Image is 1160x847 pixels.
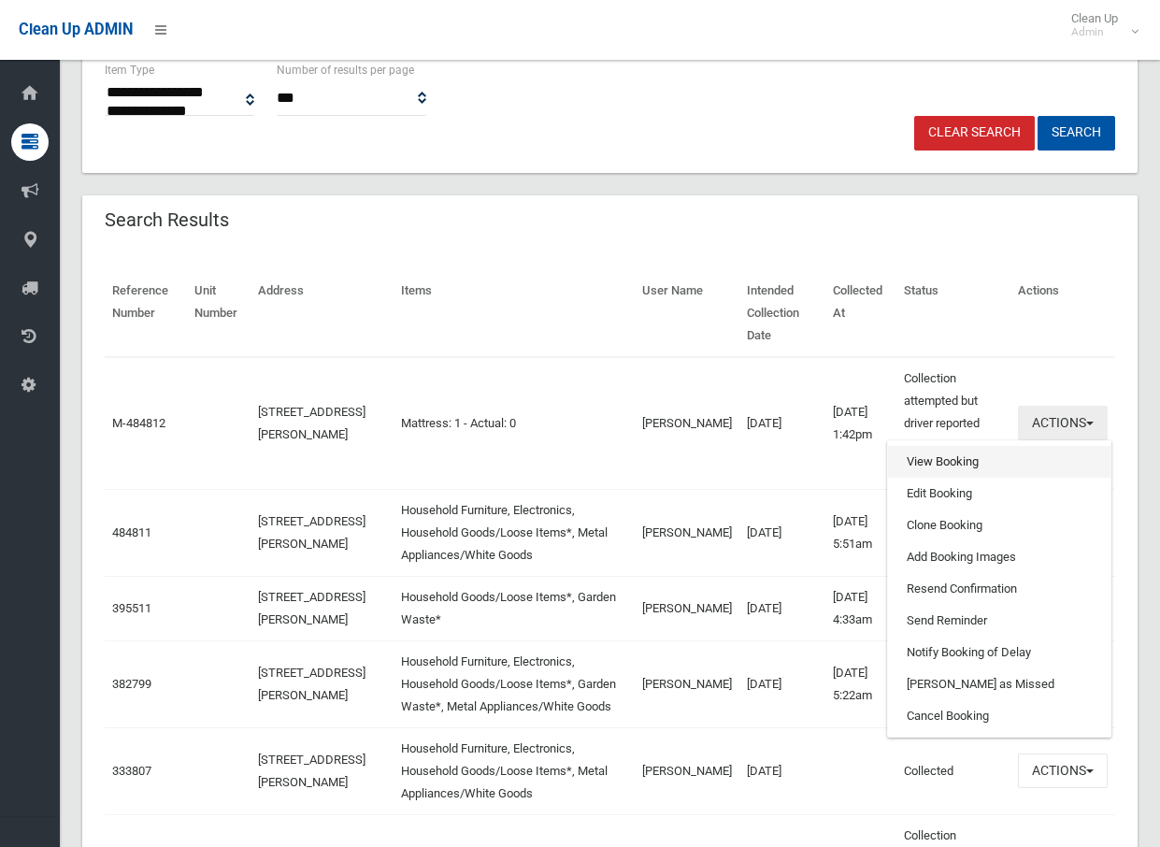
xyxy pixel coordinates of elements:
td: Household Furniture, Electronics, Household Goods/Loose Items*, Metal Appliances/White Goods [394,489,635,576]
td: [PERSON_NAME] [635,357,739,490]
td: [DATE] [739,576,824,640]
button: Actions [1018,406,1108,440]
td: [PERSON_NAME] [635,489,739,576]
th: Status [896,270,1010,357]
td: [DATE] 1:42pm [825,357,896,490]
td: Collection attempted but driver reported issues [896,357,1010,490]
a: [PERSON_NAME] as Missed [888,668,1110,700]
a: [STREET_ADDRESS][PERSON_NAME] [258,753,365,789]
th: Actions [1010,270,1115,357]
a: Cancel Booking [888,700,1110,732]
td: [DATE] [739,727,824,814]
a: 382799 [112,677,151,691]
a: 484811 [112,525,151,539]
td: Household Furniture, Electronics, Household Goods/Loose Items*, Metal Appliances/White Goods [394,727,635,814]
a: [STREET_ADDRESS][PERSON_NAME] [258,666,365,702]
span: Clean Up [1062,11,1137,39]
a: Clear Search [914,116,1035,151]
th: Intended Collection Date [739,270,824,357]
td: Mattress: 1 - Actual: 0 [394,357,635,490]
span: Clean Up ADMIN [19,21,133,38]
a: [STREET_ADDRESS][PERSON_NAME] [258,590,365,626]
th: Unit Number [187,270,251,357]
a: Clone Booking [888,510,1110,541]
th: Items [394,270,635,357]
td: Collected [896,727,1010,814]
td: [DATE] 5:22am [825,640,896,727]
a: Send Reminder [888,605,1110,637]
td: [DATE] 5:51am [825,489,896,576]
a: 333807 [112,764,151,778]
header: Search Results [82,202,251,238]
th: Reference Number [105,270,187,357]
a: Resend Confirmation [888,573,1110,605]
th: Address [251,270,394,357]
td: [DATE] 4:33am [825,576,896,640]
a: View Booking [888,446,1110,478]
small: Admin [1071,25,1118,39]
td: [DATE] [739,489,824,576]
td: [PERSON_NAME] [635,576,739,640]
td: [PERSON_NAME] [635,640,739,727]
label: Number of results per page [277,60,414,80]
a: 395511 [112,601,151,615]
td: Household Goods/Loose Items*, Garden Waste* [394,576,635,640]
label: Item Type [105,60,154,80]
a: [STREET_ADDRESS][PERSON_NAME] [258,405,365,441]
a: [STREET_ADDRESS][PERSON_NAME] [258,514,365,551]
td: [DATE] [739,357,824,490]
a: Edit Booking [888,478,1110,510]
td: [PERSON_NAME] [635,727,739,814]
th: Collected At [825,270,896,357]
td: [DATE] [739,640,824,727]
td: Household Furniture, Electronics, Household Goods/Loose Items*, Garden Waste*, Metal Appliances/W... [394,640,635,727]
a: Notify Booking of Delay [888,637,1110,668]
button: Actions [1018,754,1108,788]
a: Add Booking Images [888,541,1110,573]
th: User Name [635,270,739,357]
button: Search [1038,116,1115,151]
a: M-484812 [112,416,165,430]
